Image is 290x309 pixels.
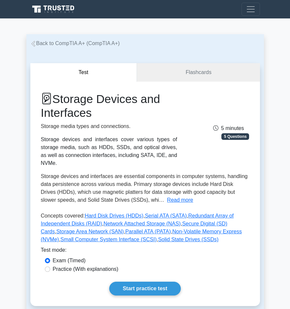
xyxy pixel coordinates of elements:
[145,213,187,219] a: Serial ATA (SATA)
[41,136,177,167] div: Storage devices and interfaces cover various types of storage media, such as HDDs, SSDs, and opti...
[41,246,249,257] div: Test mode:
[60,237,157,242] a: Small Computer System Interface (SCSI)
[41,212,249,246] p: Concepts covered: , , , , , , , , ,
[56,229,124,234] a: Storage Area Network (SAN)
[242,3,260,16] button: Toggle navigation
[158,237,218,242] a: Solid State Drives (SSDs)
[41,173,248,203] span: Storage devices and interfaces are essential components in computer systems, handling data persis...
[30,63,137,82] button: Test
[213,125,244,131] span: 5 minutes
[104,221,181,226] a: Network Attached Storage (NAS)
[53,257,86,265] label: Exam (Timed)
[167,196,193,204] button: Read more
[30,40,120,46] a: Back to CompTIA A+ (CompTIA A+)
[41,122,177,130] p: Storage media types and connections.
[221,133,249,140] span: 5 Questions
[109,282,181,296] a: Start practice test
[53,265,118,273] label: Practice (With explanations)
[137,63,260,82] a: Flashcards
[41,92,177,120] h1: Storage Devices and Interfaces
[125,229,171,234] a: Parallel ATA (PATA)
[85,213,144,219] a: Hard Disk Drives (HDDs)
